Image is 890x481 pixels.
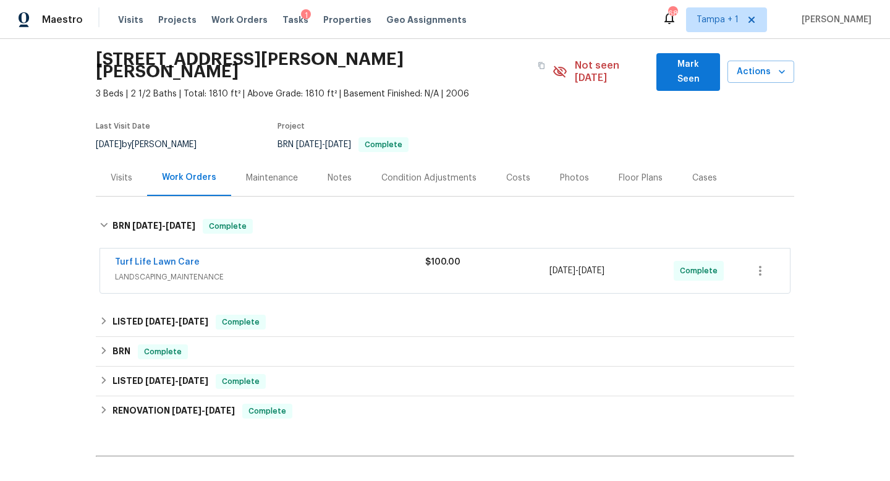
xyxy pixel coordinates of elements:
[301,9,311,22] div: 1
[296,140,351,149] span: -
[668,7,677,20] div: 68
[96,307,794,337] div: LISTED [DATE]-[DATE]Complete
[656,53,720,91] button: Mark Seen
[172,406,235,415] span: -
[204,220,252,232] span: Complete
[115,258,200,266] a: Turf Life Lawn Care
[96,122,150,130] span: Last Visit Date
[42,14,83,26] span: Maestro
[325,140,351,149] span: [DATE]
[179,377,208,385] span: [DATE]
[139,346,187,358] span: Complete
[158,14,197,26] span: Projects
[211,14,268,26] span: Work Orders
[575,59,650,84] span: Not seen [DATE]
[697,14,739,26] span: Tampa + 1
[96,88,553,100] span: 3 Beds | 2 1/2 Baths | Total: 1810 ft² | Above Grade: 1810 ft² | Basement Finished: N/A | 2006
[328,172,352,184] div: Notes
[727,61,794,83] button: Actions
[145,317,175,326] span: [DATE]
[118,14,143,26] span: Visits
[179,317,208,326] span: [DATE]
[217,375,265,388] span: Complete
[578,266,604,275] span: [DATE]
[112,374,208,389] h6: LISTED
[145,317,208,326] span: -
[425,258,460,266] span: $100.00
[323,14,371,26] span: Properties
[132,221,162,230] span: [DATE]
[360,141,407,148] span: Complete
[112,219,195,234] h6: BRN
[162,171,216,184] div: Work Orders
[205,406,235,415] span: [DATE]
[115,271,425,283] span: LANDSCAPING_MAINTENANCE
[549,265,604,277] span: -
[96,53,530,78] h2: [STREET_ADDRESS][PERSON_NAME][PERSON_NAME]
[282,15,308,24] span: Tasks
[244,405,291,417] span: Complete
[217,316,265,328] span: Complete
[692,172,717,184] div: Cases
[278,122,305,130] span: Project
[166,221,195,230] span: [DATE]
[96,206,794,246] div: BRN [DATE]-[DATE]Complete
[560,172,589,184] div: Photos
[112,404,235,419] h6: RENOVATION
[296,140,322,149] span: [DATE]
[96,137,211,152] div: by [PERSON_NAME]
[506,172,530,184] div: Costs
[530,54,553,77] button: Copy Address
[386,14,467,26] span: Geo Assignments
[278,140,409,149] span: BRN
[96,396,794,426] div: RENOVATION [DATE]-[DATE]Complete
[246,172,298,184] div: Maintenance
[619,172,663,184] div: Floor Plans
[666,57,710,87] span: Mark Seen
[132,221,195,230] span: -
[111,172,132,184] div: Visits
[549,266,575,275] span: [DATE]
[112,315,208,330] h6: LISTED
[112,344,130,359] h6: BRN
[145,377,175,385] span: [DATE]
[680,265,723,277] span: Complete
[145,377,208,385] span: -
[96,367,794,396] div: LISTED [DATE]-[DATE]Complete
[96,140,122,149] span: [DATE]
[381,172,477,184] div: Condition Adjustments
[797,14,871,26] span: [PERSON_NAME]
[96,337,794,367] div: BRN Complete
[172,406,201,415] span: [DATE]
[737,64,784,80] span: Actions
